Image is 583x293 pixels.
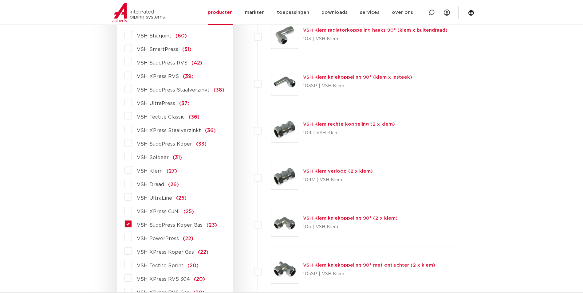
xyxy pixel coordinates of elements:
p: 104V | VSH Klem [303,175,373,185]
a: VSH Klem rechte koppeling (2 x klem) [303,122,395,127]
span: VSH XPress CuNi [137,209,179,214]
span: VSH Draad [137,182,164,187]
p: 103 | VSH Klem [303,34,447,44]
img: Thumbnail for VSH Klem rechte koppeling (2 x klem) [271,116,298,143]
a: VSH Klem kniekoppeling 90° (klem x insteek) [303,75,412,80]
span: (37) [179,101,190,106]
span: VSH SudoPress Koper [137,142,192,146]
span: VSH UltraPress [137,101,175,106]
span: VSH XPress Staalverzinkt [137,128,201,133]
span: VSH UltraLine [137,196,172,201]
a: VSH Klem radiatorkoppeling haaks 90° (klem x buitendraad) [303,28,447,33]
a: VSH Klem kniekoppeling 90° (2 x klem) [303,216,398,221]
span: (27) [167,169,177,174]
span: VSH XPress RVS 304 [137,277,190,282]
img: Thumbnail for VSH Klem verloop (2 x klem) [271,163,298,189]
a: VSH Klem kniekoppeling 90° met ontluchter (2 x klem) [303,263,435,268]
span: VSH SudoPress Staalverzinkt [137,88,210,92]
img: Thumbnail for VSH Klem kniekoppeling 90° (2 x klem) [271,210,298,236]
span: (22) [198,250,208,255]
span: (23) [207,223,217,228]
img: Thumbnail for VSH Klem kniekoppeling 90° met ontluchter (2 x klem) [271,257,298,283]
span: (51) [182,47,191,52]
span: VSH XPress Koper Gas [137,250,194,255]
span: (20) [194,277,205,282]
p: 104 | VSH Klem [303,128,395,138]
span: (22) [183,236,193,241]
span: VSH PowerPress [137,236,179,241]
span: VSH Shurjoint [137,33,171,38]
span: (36) [189,115,199,119]
span: (26) [168,182,179,187]
p: 103SP | VSH Klem [303,81,412,91]
p: 105SP | VSH Klem [303,269,435,279]
span: (31) [173,155,182,160]
span: (25) [183,209,194,214]
span: (25) [176,196,187,201]
a: VSH Klem verloop (2 x klem) [303,169,373,174]
span: (38) [214,88,224,92]
span: (39) [183,74,194,79]
img: Thumbnail for VSH Klem kniekoppeling 90° (klem x insteek) [271,69,298,96]
span: VSH XPress RVS [137,74,179,79]
span: VSH SudoPress Koper Gas [137,223,203,228]
span: (20) [187,263,199,268]
span: VSH Tectite Classic [137,115,185,119]
img: Thumbnail for VSH Klem radiatorkoppeling haaks 90° (klem x buitendraad) [271,22,298,49]
span: (42) [191,61,202,65]
span: (60) [175,33,187,38]
span: VSH Tectite Sprint [137,263,183,268]
span: VSH SmartPress [137,47,178,52]
span: (33) [196,142,207,146]
span: VSH SudoPress RVS [137,61,187,65]
p: 105 | VSH Klem [303,222,398,232]
span: (36) [205,128,216,133]
span: VSH Soldeer [137,155,169,160]
span: VSH Klem [137,169,163,174]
